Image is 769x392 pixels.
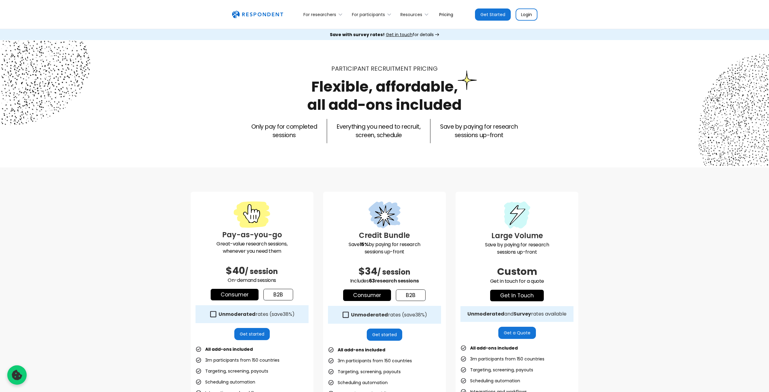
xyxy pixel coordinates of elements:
span: $34 [359,264,377,278]
h3: Pay-as-you-go [196,229,309,240]
li: Targeting, screening, payouts [328,367,401,376]
a: Get a Quote [498,327,536,339]
span: / session [377,267,410,277]
strong: Unmoderated [467,310,504,317]
div: Resources [400,12,422,18]
div: For researchers [303,12,336,18]
p: Get in touch for a quote [460,278,573,285]
p: On-demand sessions [196,277,309,284]
a: home [232,11,283,19]
p: Save by paying for research sessions up-front [460,241,573,256]
span: research sessions [375,277,419,284]
li: Scheduling automation [328,378,388,387]
div: and rates available [467,311,567,317]
strong: All add-ons included [205,346,253,352]
div: For researchers [300,7,348,22]
li: 3m participants from 150 countries [328,357,412,365]
li: 3m participants from 150 countries [460,355,544,363]
p: Everything you need to recruit, screen, schedule [337,123,420,140]
span: Participant recruitment [331,64,412,73]
p: Save by paying for research sessions up-front [328,241,441,255]
span: $40 [226,264,245,277]
h1: Flexible, affordable, all add-ons included [307,76,462,115]
a: Login [516,8,537,21]
a: Get Started [475,8,511,21]
div: for details [330,32,434,38]
h3: Credit Bundle [328,230,441,241]
h3: Large Volume [460,230,573,241]
div: rates (save ) [351,312,427,318]
strong: 15% [360,241,369,248]
li: Scheduling automation [196,378,255,386]
div: For participants [352,12,385,18]
li: 3m participants from 150 countries [196,356,279,364]
strong: Save with survey rates! [330,32,385,38]
span: 38% [415,311,425,318]
a: Get started [367,329,402,341]
span: / session [245,266,278,276]
a: b2b [263,289,293,300]
a: Get started [234,328,270,340]
li: Targeting, screening, payouts [196,367,268,375]
a: b2b [396,289,426,301]
div: Resources [397,7,434,22]
strong: All add-ons included [470,345,518,351]
a: Consumer [211,289,259,300]
strong: All add-ons included [338,347,385,353]
strong: Unmoderated [219,311,256,318]
span: Custom [497,265,537,278]
p: Save by paying for research sessions up-front [440,123,518,140]
span: PRICING [413,64,438,73]
strong: Survey [513,310,531,317]
li: Scheduling automation [460,377,520,385]
li: Targeting, screening, payouts [460,366,533,374]
a: get in touch [490,290,544,301]
p: Includes [328,277,441,285]
a: Pricing [434,7,458,22]
p: Only pay for completed sessions [251,123,317,140]
a: Consumer [343,289,391,301]
span: 63 [369,277,375,284]
div: For participants [348,7,397,22]
span: 38% [283,311,292,318]
strong: Unmoderated [351,311,388,318]
span: Get in touch [386,32,413,38]
div: rates (save ) [219,311,295,317]
img: Untitled UI logotext [232,11,283,19]
p: Great-value research sessions, whenever you need them [196,240,309,255]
